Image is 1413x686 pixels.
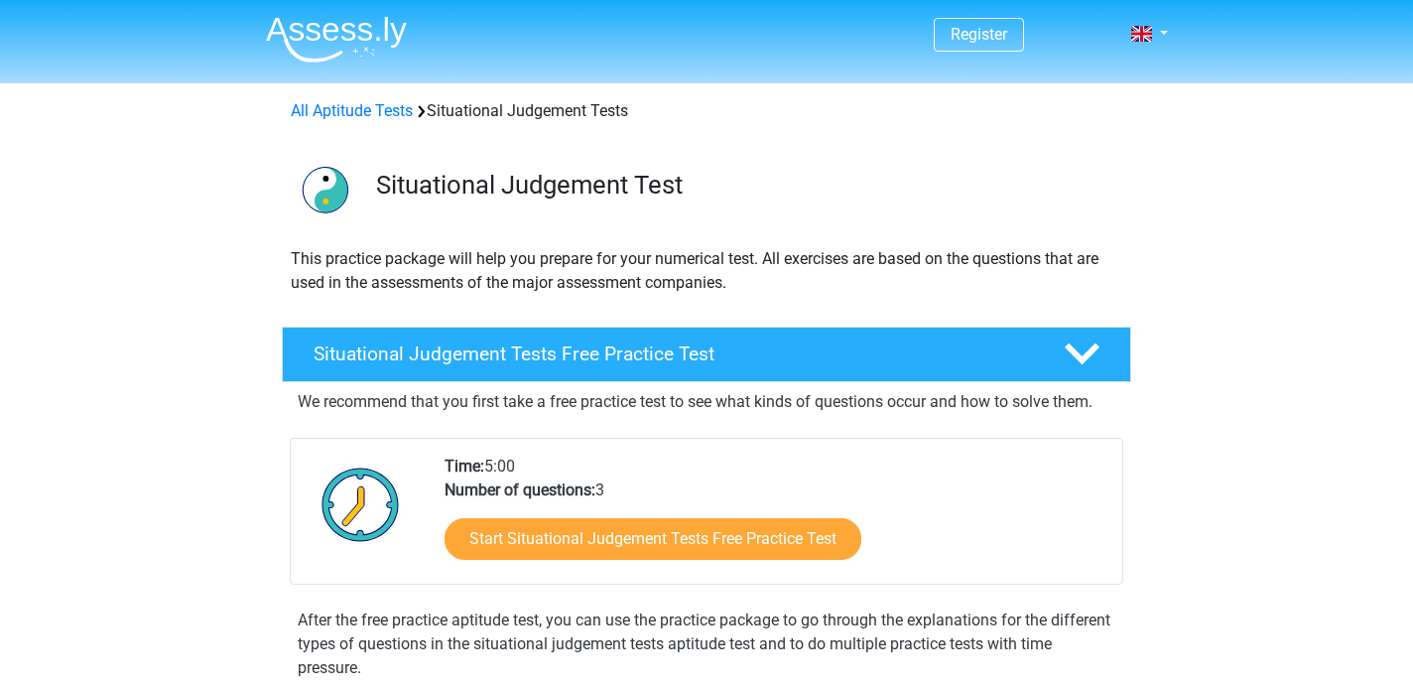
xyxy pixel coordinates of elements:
h3: Situational Judgement Test [376,170,1115,201]
div: Situational Judgement Tests [283,99,1130,123]
p: We recommend that you first take a free practice test to see what kinds of questions occur and ho... [298,390,1115,414]
a: Register [951,25,1007,44]
a: Start Situational Judgement Tests Free Practice Test [445,518,861,560]
img: situational judgement tests [283,147,367,231]
a: Situational Judgement Tests Free Practice Test [274,327,1139,382]
h4: Situational Judgement Tests Free Practice Test [314,343,1032,365]
a: All Aptitude Tests [291,101,413,120]
div: 5:00 3 [430,455,1121,584]
div: After the free practice aptitude test, you can use the practice package to go through the explana... [290,609,1123,680]
p: This practice package will help you prepare for your numerical test. All exercises are based on t... [291,247,1122,295]
b: Number of questions: [445,480,595,499]
b: Time: [445,457,484,476]
img: Assessly [266,16,407,63]
img: Clock [311,455,411,554]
